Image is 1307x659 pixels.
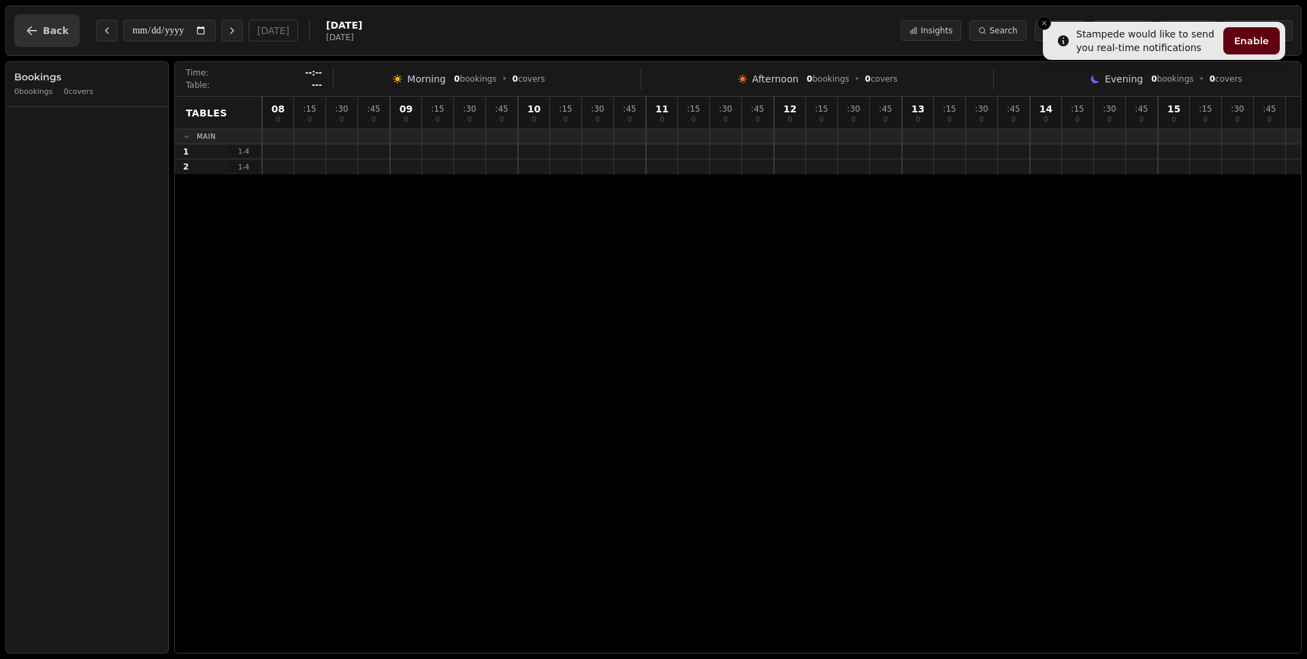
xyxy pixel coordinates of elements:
[500,116,504,123] span: 0
[948,116,952,123] span: 0
[372,116,376,123] span: 0
[807,74,812,84] span: 0
[248,20,298,42] button: [DATE]
[901,20,961,41] button: Insights
[468,116,472,123] span: 0
[1172,116,1176,123] span: 0
[1236,116,1240,123] span: 0
[975,105,988,113] span: : 30
[183,146,189,157] span: 1
[1135,105,1148,113] span: : 45
[1012,116,1016,123] span: 0
[559,105,572,113] span: : 15
[1210,74,1242,84] span: covers
[454,74,459,84] span: 0
[367,105,380,113] span: : 45
[312,80,322,91] span: ---
[227,146,260,157] span: 1 - 4
[751,105,764,113] span: : 45
[564,116,568,123] span: 0
[1103,105,1116,113] span: : 30
[660,116,664,123] span: 0
[943,105,956,113] span: : 15
[1223,27,1280,54] button: Enable
[916,116,920,123] span: 0
[920,25,952,36] span: Insights
[1151,74,1157,84] span: 0
[784,104,796,114] span: 12
[1231,105,1244,113] span: : 30
[404,116,408,123] span: 0
[656,104,668,114] span: 11
[400,104,413,114] span: 09
[852,116,856,123] span: 0
[197,131,216,142] span: Main
[64,86,93,98] span: 0 covers
[1199,74,1204,84] span: •
[1151,74,1193,84] span: bookings
[855,74,860,84] span: •
[528,104,540,114] span: 10
[788,116,792,123] span: 0
[865,74,871,84] span: 0
[502,74,506,84] span: •
[1108,116,1112,123] span: 0
[43,26,69,35] span: Back
[815,105,828,113] span: : 15
[1044,116,1048,123] span: 0
[687,105,700,113] span: : 15
[807,74,849,84] span: bookings
[1140,116,1144,123] span: 0
[719,105,732,113] span: : 30
[692,116,696,123] span: 0
[1035,20,1085,41] button: Block
[628,116,632,123] span: 0
[308,116,312,123] span: 0
[596,116,600,123] span: 0
[820,116,824,123] span: 0
[1037,16,1051,30] button: Close toast
[186,80,210,91] span: Table:
[14,14,80,47] button: Back
[911,104,924,114] span: 13
[752,72,798,86] span: Afternoon
[980,116,984,123] span: 0
[1199,105,1212,113] span: : 15
[183,161,189,172] span: 2
[463,105,476,113] span: : 30
[326,32,362,43] span: [DATE]
[591,105,604,113] span: : 30
[884,116,888,123] span: 0
[865,74,898,84] span: covers
[1263,105,1276,113] span: : 45
[847,105,860,113] span: : 30
[1204,116,1208,123] span: 0
[989,25,1017,36] span: Search
[326,18,362,32] span: [DATE]
[1007,105,1020,113] span: : 45
[756,116,760,123] span: 0
[1039,104,1052,114] span: 14
[186,67,208,78] span: Time:
[1076,116,1080,123] span: 0
[335,105,348,113] span: : 30
[1167,104,1180,114] span: 15
[431,105,444,113] span: : 15
[969,20,1026,41] button: Search
[454,74,496,84] span: bookings
[436,116,440,123] span: 0
[513,74,518,84] span: 0
[272,104,285,114] span: 08
[305,67,322,78] span: --:--
[495,105,508,113] span: : 45
[1210,74,1215,84] span: 0
[879,105,892,113] span: : 45
[14,70,160,84] h3: Bookings
[532,116,536,123] span: 0
[186,106,227,120] span: Tables
[407,72,446,86] span: Morning
[1268,116,1272,123] span: 0
[1105,72,1143,86] span: Evening
[227,162,260,172] span: 1 - 4
[221,20,243,42] button: Next day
